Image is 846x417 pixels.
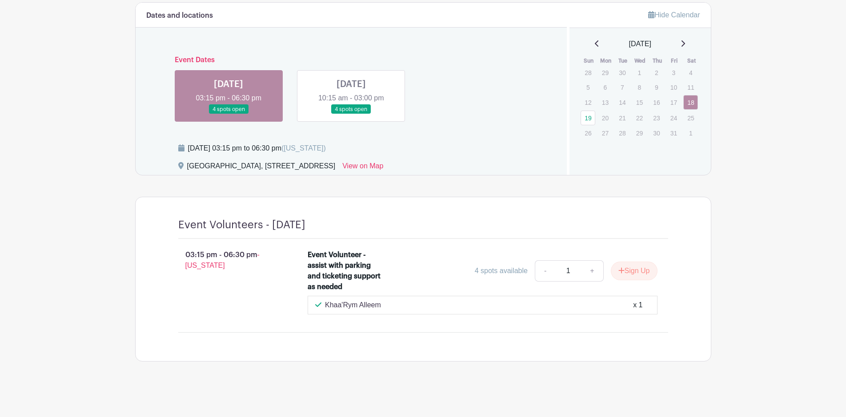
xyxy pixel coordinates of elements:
[598,66,613,79] p: 29
[475,266,528,276] div: 4 spots available
[632,95,647,109] p: 15
[581,95,595,109] p: 12
[581,126,595,140] p: 26
[187,161,336,175] div: [GEOGRAPHIC_DATA], [STREET_ADDRESS]
[632,56,649,65] th: Wed
[666,126,681,140] p: 31
[649,80,664,94] p: 9
[666,111,681,125] p: 24
[649,111,664,125] p: 23
[342,161,383,175] a: View on Map
[629,39,651,49] span: [DATE]
[614,56,632,65] th: Tue
[581,66,595,79] p: 28
[632,80,647,94] p: 8
[649,95,664,109] p: 16
[666,56,683,65] th: Fri
[597,56,615,65] th: Mon
[666,95,681,109] p: 17
[649,126,664,140] p: 30
[615,111,629,125] p: 21
[580,56,597,65] th: Sun
[683,56,700,65] th: Sat
[683,66,698,79] p: 4
[649,56,666,65] th: Thu
[598,126,613,140] p: 27
[146,12,213,20] h6: Dates and locations
[683,126,698,140] p: 1
[598,111,613,125] p: 20
[615,126,629,140] p: 28
[632,111,647,125] p: 22
[632,126,647,140] p: 29
[281,144,326,152] span: ([US_STATE])
[666,80,681,94] p: 10
[648,11,700,19] a: Hide Calendar
[683,111,698,125] p: 25
[649,66,664,79] p: 2
[615,66,629,79] p: 30
[581,80,595,94] p: 5
[611,262,658,280] button: Sign Up
[581,260,603,282] a: +
[535,260,555,282] a: -
[581,111,595,125] a: 19
[683,95,698,110] a: 18
[164,246,294,274] p: 03:15 pm - 06:30 pm
[325,300,381,310] p: Khaa'Rym Alleem
[683,80,698,94] p: 11
[168,56,535,64] h6: Event Dates
[598,80,613,94] p: 6
[615,80,629,94] p: 7
[633,300,642,310] div: x 1
[632,66,647,79] p: 1
[615,95,629,109] p: 14
[178,218,305,231] h4: Event Volunteers - [DATE]
[598,95,613,109] p: 13
[308,250,385,292] div: Event Volunteer - assist with parking and ticketing support as needed
[188,143,326,154] div: [DATE] 03:15 pm to 06:30 pm
[666,66,681,79] p: 3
